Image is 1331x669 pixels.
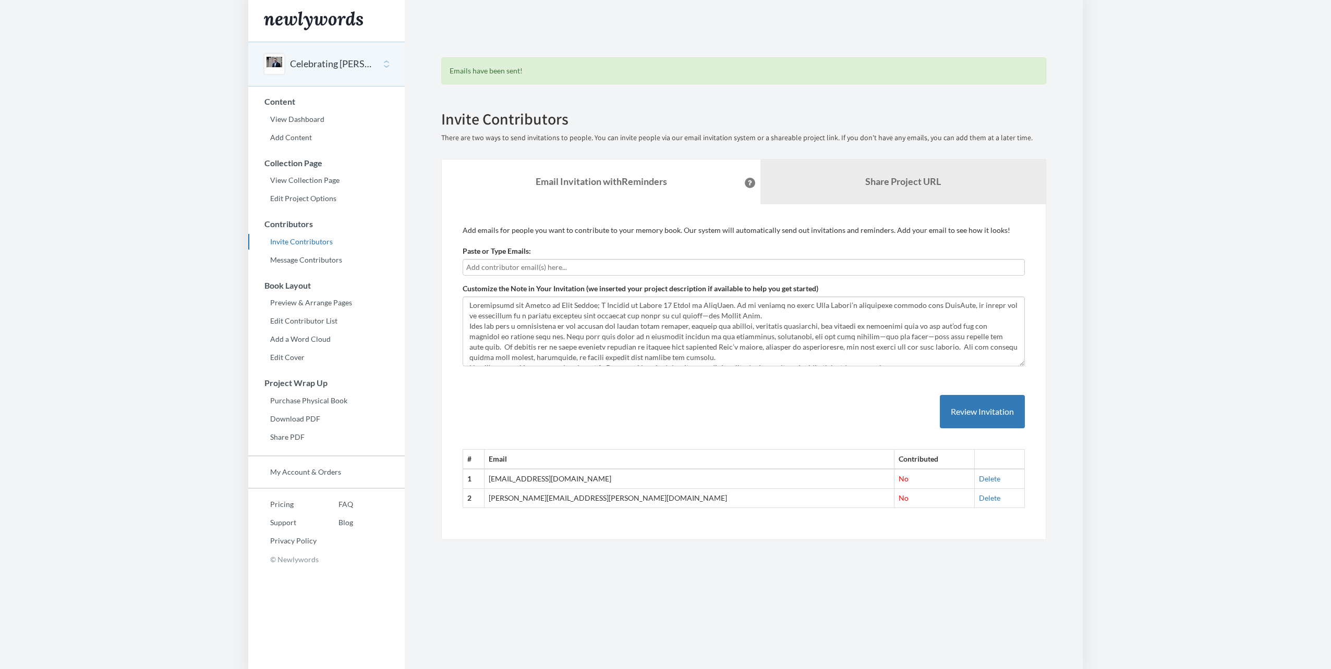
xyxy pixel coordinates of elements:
[463,489,485,508] th: 2
[248,295,405,311] a: Preview & Arrange Pages
[249,219,405,229] h3: Contributors
[466,262,1021,273] input: Add contributor email(s) here...
[248,252,405,268] a: Message Contributors
[248,551,405,567] p: © Newlywords
[264,11,363,30] img: Newlywords logo
[249,97,405,106] h3: Content
[248,515,317,530] a: Support
[463,225,1025,236] p: Add emails for people you want to contribute to your memory book. Our system will automatically s...
[1251,638,1321,664] iframe: Opens a widget where you can chat to one of our agents
[463,296,1025,366] textarea: Loremipsumd sit Ametco ad Elit Seddoe; T Incidid ut Labore 96 Etdol ma AliqUaen. Ad mi veniamq no...
[940,395,1025,429] button: Review Invitation
[463,283,818,294] label: Customize the Note in Your Invitation (we inserted your project description if available to help ...
[317,497,353,512] a: FAQ
[248,130,405,145] a: Add Content
[317,515,353,530] a: Blog
[894,450,974,469] th: Contributed
[248,313,405,329] a: Edit Contributor List
[899,493,909,502] span: No
[248,111,405,127] a: View Dashboard
[248,464,405,480] a: My Account & Orders
[485,450,894,469] th: Email
[249,158,405,168] h3: Collection Page
[290,57,374,71] button: Celebrating [PERSON_NAME]
[536,176,667,187] strong: Email Invitation with Reminders
[248,234,405,250] a: Invite Contributors
[248,393,405,408] a: Purchase Physical Book
[248,429,405,445] a: Share PDF
[463,246,531,256] label: Paste or Type Emails:
[441,110,1046,128] h2: Invite Contributors
[485,489,894,508] td: [PERSON_NAME][EMAIL_ADDRESS][PERSON_NAME][DOMAIN_NAME]
[249,378,405,388] h3: Project Wrap Up
[248,350,405,365] a: Edit Cover
[441,133,1046,143] p: There are two ways to send invitations to people. You can invite people via our email invitation ...
[248,533,317,549] a: Privacy Policy
[248,331,405,347] a: Add a Word Cloud
[979,493,1000,502] a: Delete
[248,497,317,512] a: Pricing
[899,474,909,483] span: No
[248,172,405,188] a: View Collection Page
[979,474,1000,483] a: Delete
[865,176,941,187] b: Share Project URL
[463,450,485,469] th: #
[249,281,405,290] h3: Book Layout
[248,191,405,206] a: Edit Project Options
[441,57,1046,84] div: Emails have been sent!
[485,469,894,488] td: [EMAIL_ADDRESS][DOMAIN_NAME]
[463,469,485,488] th: 1
[248,411,405,427] a: Download PDF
